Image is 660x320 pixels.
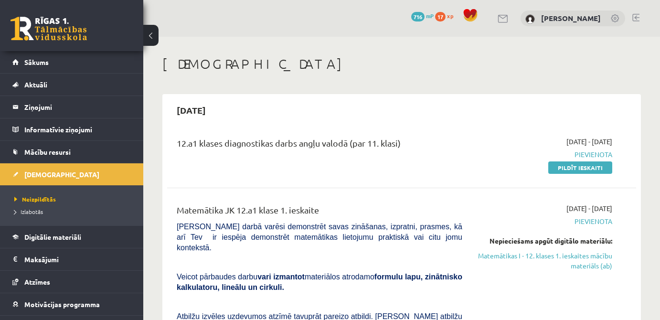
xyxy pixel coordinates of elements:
[162,56,641,72] h1: [DEMOGRAPHIC_DATA]
[24,80,47,89] span: Aktuāli
[548,161,612,174] a: Pildīt ieskaiti
[167,99,215,121] h2: [DATE]
[435,12,458,20] a: 17 xp
[24,170,99,179] span: [DEMOGRAPHIC_DATA]
[24,233,81,241] span: Digitālie materiāli
[477,149,612,160] span: Pievienota
[12,271,131,293] a: Atzīmes
[541,13,601,23] a: [PERSON_NAME]
[566,203,612,213] span: [DATE] - [DATE]
[177,273,462,291] span: Veicot pārbaudes darbu materiālos atrodamo
[12,293,131,315] a: Motivācijas programma
[525,14,535,24] img: Katrīna Krutikova
[14,195,56,203] span: Neizpildītās
[14,207,134,216] a: Izlabotās
[477,236,612,246] div: Nepieciešams apgūt digitālo materiālu:
[435,12,446,21] span: 17
[24,58,49,66] span: Sākums
[12,118,131,140] a: Informatīvie ziņojumi
[566,137,612,147] span: [DATE] - [DATE]
[177,223,462,252] span: [PERSON_NAME] darbā varēsi demonstrēt savas zināšanas, izpratni, prasmes, kā arī Tev ir iespēja d...
[426,12,434,20] span: mP
[411,12,434,20] a: 716 mP
[24,248,131,270] legend: Maksājumi
[24,148,71,156] span: Mācību resursi
[24,118,131,140] legend: Informatīvie ziņojumi
[177,273,462,291] b: formulu lapu, zinātnisko kalkulatoru, lineālu un cirkuli.
[411,12,425,21] span: 716
[12,163,131,185] a: [DEMOGRAPHIC_DATA]
[12,141,131,163] a: Mācību resursi
[24,300,100,309] span: Motivācijas programma
[14,208,43,215] span: Izlabotās
[177,137,462,154] div: 12.a1 klases diagnostikas darbs angļu valodā (par 11. klasi)
[11,17,87,41] a: Rīgas 1. Tālmācības vidusskola
[14,195,134,203] a: Neizpildītās
[12,226,131,248] a: Digitālie materiāli
[24,96,131,118] legend: Ziņojumi
[477,251,612,271] a: Matemātikas I - 12. klases 1. ieskaites mācību materiāls (ab)
[24,277,50,286] span: Atzīmes
[257,273,305,281] b: vari izmantot
[447,12,453,20] span: xp
[12,96,131,118] a: Ziņojumi
[12,51,131,73] a: Sākums
[12,248,131,270] a: Maksājumi
[177,203,462,221] div: Matemātika JK 12.a1 klase 1. ieskaite
[477,216,612,226] span: Pievienota
[12,74,131,96] a: Aktuāli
